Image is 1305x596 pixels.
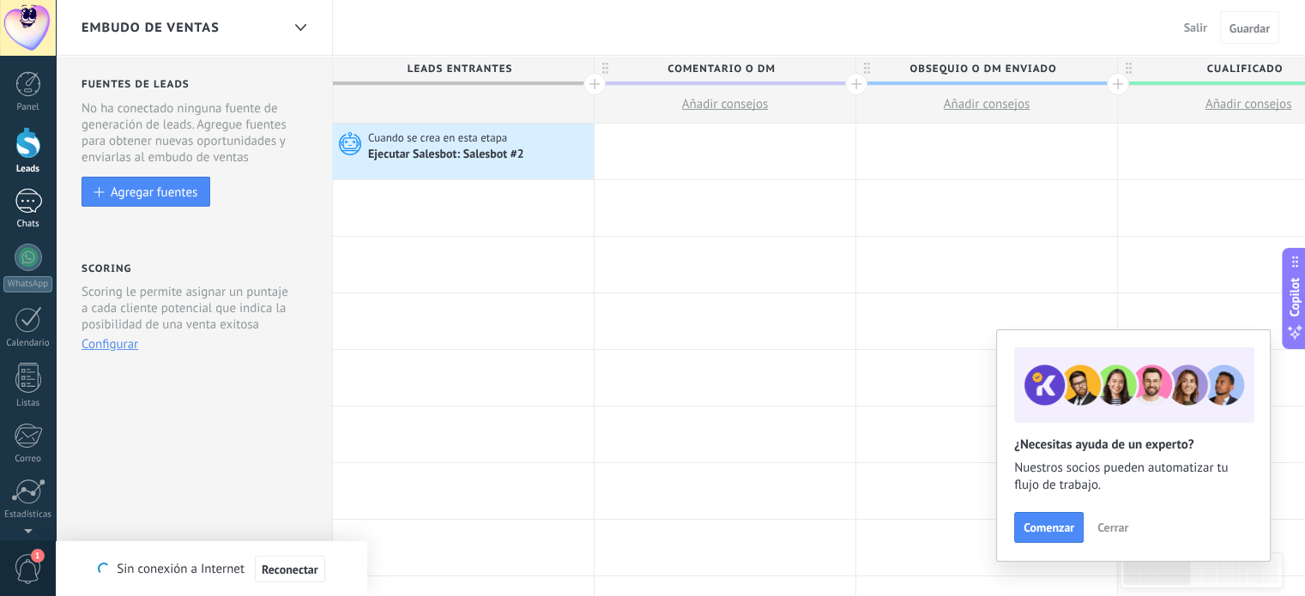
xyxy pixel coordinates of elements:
[82,78,310,91] h2: Fuentes de leads
[595,86,855,123] button: Añadir consejos
[1014,460,1253,494] span: Nuestros socios pueden automatizar tu flujo de trabajo.
[1024,521,1074,533] span: Comenzar
[368,130,510,146] span: Cuando se crea en esta etapa
[98,555,324,583] div: Sin conexión a Internet
[682,96,769,112] span: Añadir consejos
[3,102,53,113] div: Panel
[595,56,855,81] div: Comentario o DM
[3,454,53,465] div: Correo
[262,563,318,575] span: Reconectar
[3,276,52,292] div: WhatsApp
[1090,515,1136,540] button: Cerrar
[111,184,197,199] div: Agregar fuentes
[1014,436,1253,453] h2: ¿Necesitas ayuda de un experto?
[31,549,45,563] span: 1
[3,164,53,175] div: Leads
[856,56,1109,82] span: Obsequio o DM enviado
[3,219,53,230] div: Chats
[82,284,295,333] p: Scoring le permite asignar un puntaje a cada cliente potencial que indica la posibilidad de una v...
[1097,521,1128,533] span: Cerrar
[286,11,315,45] div: Embudo de ventas
[255,556,325,583] button: Reconectar
[1184,20,1207,35] span: Salir
[82,20,220,36] span: Embudo de ventas
[1014,512,1084,543] button: Comenzar
[595,56,847,82] span: Comentario o DM
[82,336,138,352] button: Configurar
[1229,22,1270,34] span: Guardar
[856,56,1117,81] div: Obsequio o DM enviado
[368,147,527,163] div: Ejecutar Salesbot: Salesbot #2
[3,338,53,349] div: Calendario
[1286,277,1303,316] span: Copilot
[1205,96,1292,112] span: Añadir consejos
[82,262,131,275] h2: Scoring
[3,398,53,409] div: Listas
[333,56,594,81] div: Leads Entrantes
[944,96,1030,112] span: Añadir consejos
[82,177,210,207] button: Agregar fuentes
[1220,11,1279,44] button: Guardar
[82,100,310,166] div: No ha conectado ninguna fuente de generación de leads. Agregue fuentes para obtener nuevas oportu...
[333,56,585,82] span: Leads Entrantes
[3,509,53,521] div: Estadísticas
[1177,15,1214,40] button: Salir
[856,86,1117,123] button: Añadir consejos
